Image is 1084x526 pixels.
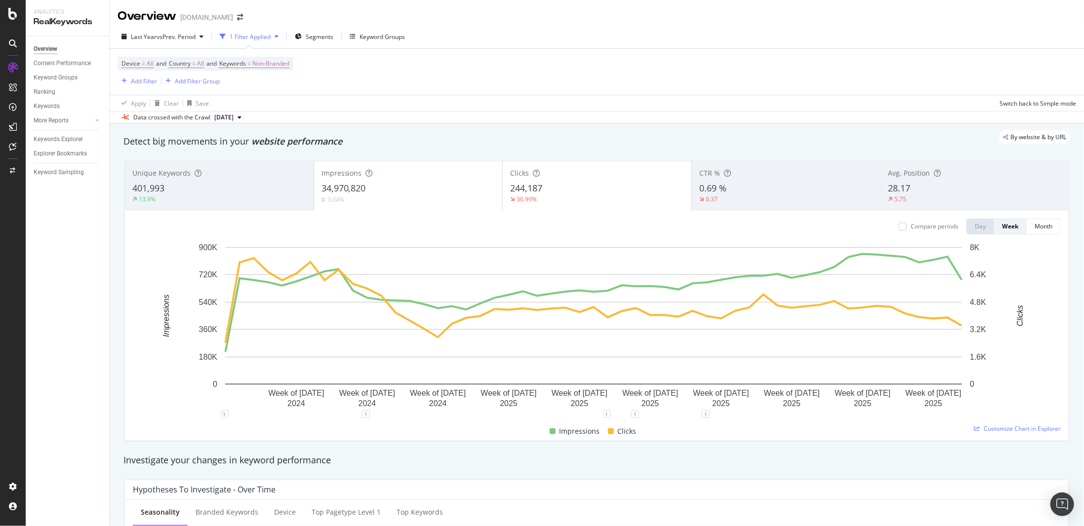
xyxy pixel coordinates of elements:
[888,168,930,178] span: Avg. Position
[764,389,820,398] text: Week of [DATE]
[34,134,102,145] a: Keywords Explorer
[237,14,243,21] div: arrow-right-arrow-left
[835,389,890,398] text: Week of [DATE]
[974,424,1061,433] a: Customize Chart in Explorer
[210,112,245,123] button: [DATE]
[199,243,218,252] text: 900K
[888,182,910,194] span: 28.17
[970,325,986,334] text: 3.2K
[118,8,176,25] div: Overview
[552,389,607,398] text: Week of [DATE]
[180,12,233,22] div: [DOMAIN_NAME]
[994,219,1027,234] button: Week
[34,167,84,178] div: Keyword Sampling
[121,59,140,68] span: Device
[996,95,1076,111] button: Switch back to Simple mode
[970,380,974,388] text: 0
[924,400,942,408] text: 2025
[699,182,726,194] span: 0.69 %
[339,389,395,398] text: Week of [DATE]
[156,59,166,68] span: and
[359,400,376,408] text: 2024
[274,507,296,517] div: Device
[118,95,146,111] button: Apply
[131,99,146,108] div: Apply
[118,75,157,87] button: Add Filter
[571,400,589,408] text: 2025
[34,134,83,145] div: Keywords Explorer
[34,16,101,28] div: RealKeywords
[510,182,542,194] span: 244,187
[702,410,710,418] div: 1
[306,33,333,41] span: Segments
[999,130,1070,144] div: legacy label
[118,29,207,44] button: Last YearvsPrev. Period
[321,168,362,178] span: Impressions
[219,59,246,68] span: Keywords
[199,270,218,279] text: 720K
[162,295,170,337] text: Impressions
[321,182,366,194] span: 34,970,820
[510,168,529,178] span: Clicks
[906,389,962,398] text: Week of [DATE]
[1035,222,1052,230] div: Month
[132,182,164,194] span: 401,993
[783,400,801,408] text: 2025
[984,424,1061,433] span: Customize Chart in Explorer
[321,198,325,201] img: Equal
[693,389,749,398] text: Week of [DATE]
[706,195,718,203] div: 0.37
[133,485,276,494] div: Hypotheses to Investigate - Over Time
[199,298,218,306] text: 540K
[410,389,466,398] text: Week of [DATE]
[247,59,251,68] span: =
[34,73,102,83] a: Keyword Groups
[142,59,145,68] span: =
[34,58,102,69] a: Content Performance
[34,115,92,126] a: More Reports
[34,101,60,112] div: Keywords
[970,270,986,279] text: 6.4K
[147,57,154,71] span: All
[34,167,102,178] a: Keyword Sampling
[481,389,537,398] text: Week of [DATE]
[966,219,994,234] button: Day
[268,389,324,398] text: Week of [DATE]
[123,454,1070,467] div: Investigate your changes in keyword performance
[1010,134,1066,140] span: By website & by URL
[970,353,986,361] text: 1.6K
[34,101,102,112] a: Keywords
[346,29,409,44] button: Keyword Groups
[230,33,271,41] div: 1 Filter Applied
[854,400,872,408] text: 2025
[221,410,229,418] div: 1
[157,33,196,41] span: vs Prev. Period
[397,507,443,517] div: Top Keywords
[1050,492,1074,516] div: Open Intercom Messenger
[603,410,611,418] div: 1
[196,99,209,108] div: Save
[1027,219,1061,234] button: Month
[183,95,209,111] button: Save
[34,149,87,159] div: Explorer Bookmarks
[1000,99,1076,108] div: Switch back to Simple mode
[34,58,91,69] div: Content Performance
[206,59,217,68] span: and
[34,149,102,159] a: Explorer Bookmarks
[216,29,282,44] button: 1 Filter Applied
[911,222,959,230] div: Compare periods
[169,59,191,68] span: Country
[131,77,157,85] div: Add Filter
[970,298,986,306] text: 4.8K
[500,400,518,408] text: 2025
[214,113,234,122] span: 2025 Sep. 6th
[712,400,730,408] text: 2025
[642,400,659,408] text: 2025
[131,33,157,41] span: Last Year
[139,195,156,203] div: 13.9%
[1016,305,1024,327] text: Clicks
[132,168,191,178] span: Unique Keywords
[133,113,210,122] div: Data crossed with the Crawl
[618,425,637,437] span: Clicks
[622,389,678,398] text: Week of [DATE]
